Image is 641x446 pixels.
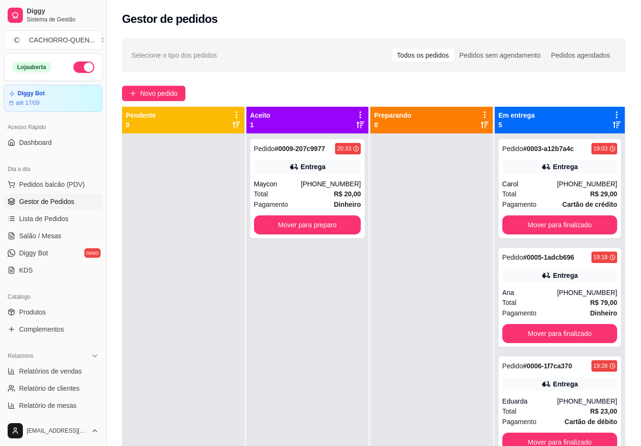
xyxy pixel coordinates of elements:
[593,145,608,152] div: 19:03
[523,253,574,261] strong: # 0005-1adcb696
[301,179,361,189] div: [PHONE_NUMBER]
[4,211,102,226] a: Lista de Pedidos
[19,231,61,241] span: Salão / Mesas
[4,322,102,337] a: Complementos
[454,49,546,62] div: Pedidos sem agendamento
[73,61,94,73] button: Alterar Status
[19,384,80,393] span: Relatório de clientes
[254,199,288,210] span: Pagamento
[553,271,578,280] div: Entrega
[502,215,617,234] button: Mover para finalizado
[19,197,74,206] span: Gestor de Pedidos
[553,162,578,172] div: Entrega
[502,253,523,261] span: Pedido
[27,427,87,435] span: [EMAIL_ADDRESS][DOMAIN_NAME]
[19,401,77,410] span: Relatório de mesas
[4,415,102,430] a: Relatório de fidelidadenovo
[557,396,617,406] div: [PHONE_NUMBER]
[523,145,574,152] strong: # 0003-a12b7a4c
[275,145,325,152] strong: # 0009-207c9977
[565,418,617,426] strong: Cartão de débito
[502,199,537,210] span: Pagamento
[19,138,52,147] span: Dashboard
[16,99,40,107] article: até 17/09
[337,145,351,152] div: 20:33
[4,228,102,243] a: Salão / Mesas
[4,398,102,413] a: Relatório de mesas
[502,324,617,343] button: Mover para finalizado
[590,190,617,198] strong: R$ 29,00
[374,111,411,120] p: Preparando
[4,177,102,192] button: Pedidos balcão (PDV)
[502,362,523,370] span: Pedido
[19,324,64,334] span: Complementos
[29,35,95,45] div: CACHORRO-QUEN ...
[4,289,102,304] div: Catálogo
[4,162,102,177] div: Dia a dia
[392,49,454,62] div: Todos os pedidos
[546,49,615,62] div: Pedidos agendados
[502,179,557,189] div: Carol
[19,307,46,317] span: Produtos
[254,179,301,189] div: Maycon
[374,120,411,130] p: 0
[8,352,33,360] span: Relatórios
[557,179,617,189] div: [PHONE_NUMBER]
[12,35,21,45] span: C
[4,194,102,209] a: Gestor de Pedidos
[502,297,517,308] span: Total
[4,364,102,379] a: Relatórios de vendas
[593,362,608,370] div: 19:28
[502,308,537,318] span: Pagamento
[334,201,361,208] strong: Dinheiro
[4,135,102,150] a: Dashboard
[122,11,218,27] h2: Gestor de pedidos
[4,304,102,320] a: Produtos
[126,111,156,120] p: Pendente
[130,90,136,97] span: plus
[4,85,102,112] a: Diggy Botaté 17/09
[502,416,537,427] span: Pagamento
[12,62,51,72] div: Loja aberta
[126,120,156,130] p: 0
[590,407,617,415] strong: R$ 23,00
[4,30,102,50] button: Select a team
[590,309,617,317] strong: Dinheiro
[4,381,102,396] a: Relatório de clientes
[502,288,557,297] div: Ana
[499,120,535,130] p: 5
[27,7,99,16] span: Diggy
[19,214,69,223] span: Lista de Pedidos
[590,299,617,306] strong: R$ 79,00
[502,406,517,416] span: Total
[4,419,102,442] button: [EMAIL_ADDRESS][DOMAIN_NAME]
[254,189,268,199] span: Total
[301,162,326,172] div: Entrega
[27,16,99,23] span: Sistema de Gestão
[122,86,185,101] button: Novo pedido
[19,248,48,258] span: Diggy Bot
[593,253,608,261] div: 19:18
[254,145,275,152] span: Pedido
[250,111,271,120] p: Aceito
[18,90,45,97] article: Diggy Bot
[250,120,271,130] p: 1
[502,189,517,199] span: Total
[499,111,535,120] p: Em entrega
[4,245,102,261] a: Diggy Botnovo
[502,145,523,152] span: Pedido
[523,362,572,370] strong: # 0006-1f7ca370
[140,88,178,99] span: Novo pedido
[19,265,33,275] span: KDS
[334,190,361,198] strong: R$ 20,00
[4,120,102,135] div: Acesso Rápido
[4,263,102,278] a: KDS
[254,215,361,234] button: Mover para preparo
[502,396,557,406] div: Eduarda
[4,4,102,27] a: DiggySistema de Gestão
[553,379,578,389] div: Entrega
[19,180,85,189] span: Pedidos balcão (PDV)
[557,288,617,297] div: [PHONE_NUMBER]
[132,50,217,61] span: Selecione o tipo dos pedidos
[562,201,617,208] strong: Cartão de crédito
